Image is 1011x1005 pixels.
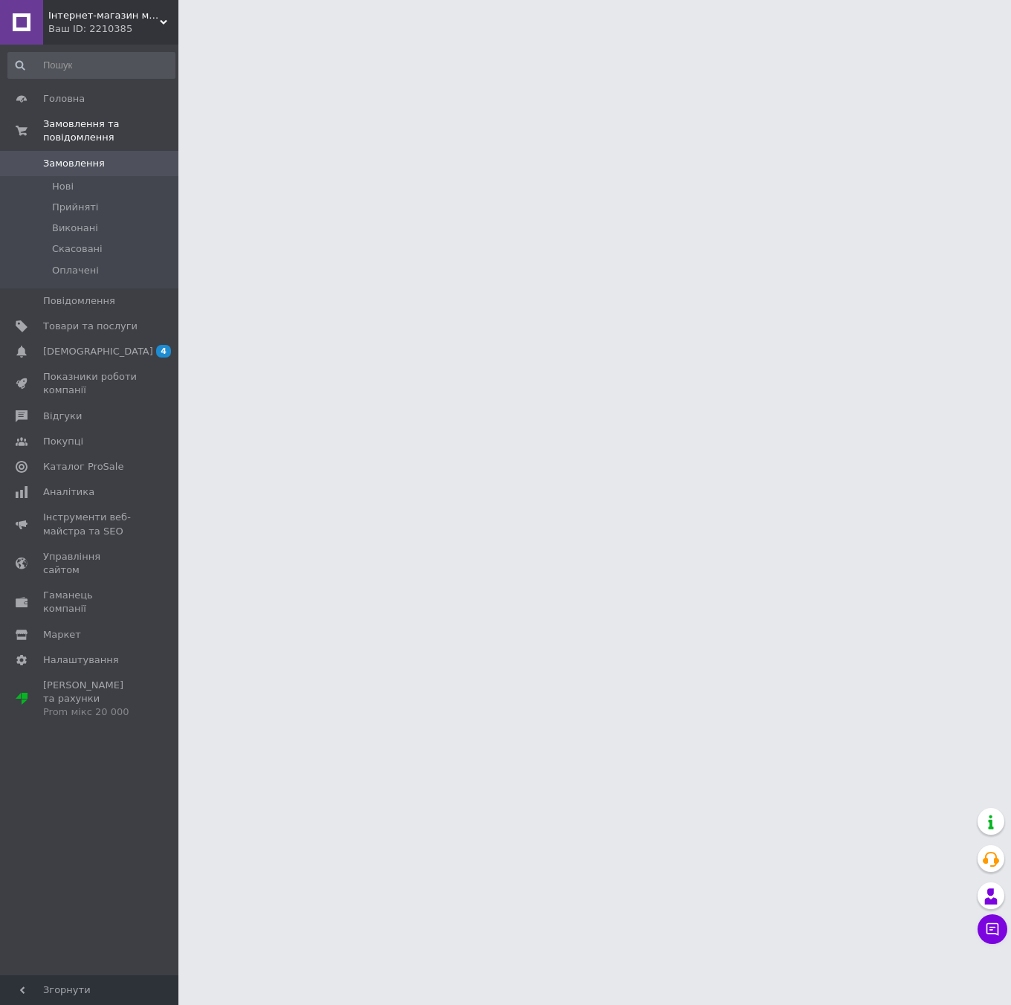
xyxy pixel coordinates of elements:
span: Каталог ProSale [43,460,123,474]
span: Управління сайтом [43,550,138,577]
span: Нові [52,180,74,193]
span: Покупці [43,435,83,448]
span: 4 [156,345,171,358]
span: Замовлення та повідомлення [43,117,178,144]
span: Головна [43,92,85,106]
div: Prom мікс 20 000 [43,705,138,719]
span: [DEMOGRAPHIC_DATA] [43,345,153,358]
span: Товари та послуги [43,320,138,333]
span: Відгуки [43,410,82,423]
span: Виконані [52,222,98,235]
span: Замовлення [43,157,105,170]
span: Маркет [43,628,81,642]
span: Інструменти веб-майстра та SEO [43,511,138,537]
span: Скасовані [52,242,103,256]
span: Аналітика [43,485,94,499]
div: Ваш ID: 2210385 [48,22,178,36]
span: Інтернет-магазин меблів "12 Стільців" [48,9,160,22]
input: Пошук [7,52,175,79]
span: Повідомлення [43,294,115,308]
span: [PERSON_NAME] та рахунки [43,679,138,720]
span: Оплачені [52,264,99,277]
button: Чат з покупцем [978,914,1007,944]
span: Прийняті [52,201,98,214]
span: Налаштування [43,653,119,667]
span: Гаманець компанії [43,589,138,615]
span: Показники роботи компанії [43,370,138,397]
